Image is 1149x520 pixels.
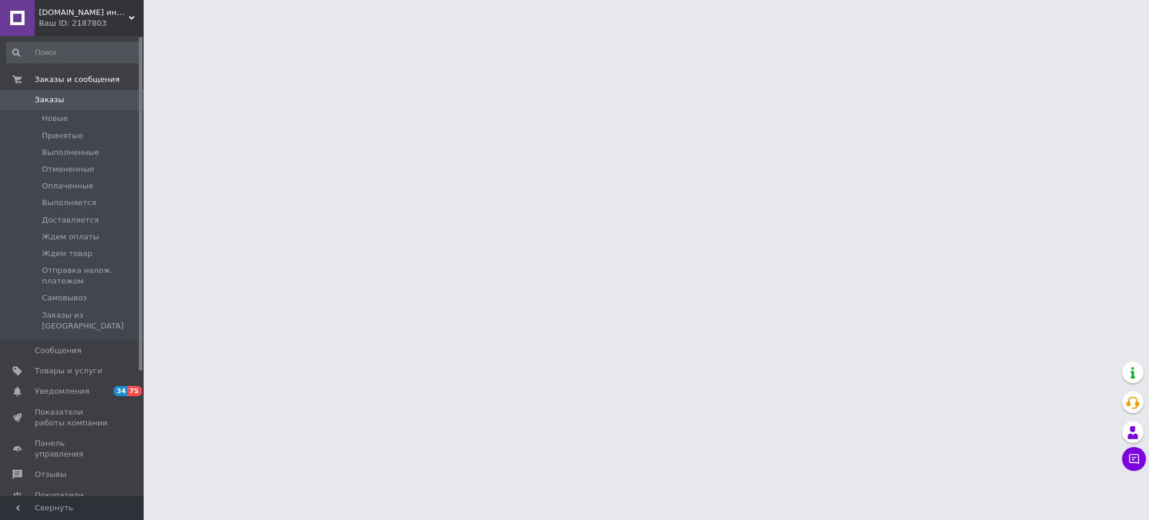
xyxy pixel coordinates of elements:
[42,293,87,303] span: Самовывоз
[114,386,127,396] span: 34
[42,265,140,287] span: Отправка налож. платежом
[1122,447,1146,471] button: Чат с покупателем
[35,366,102,376] span: Товары и услуги
[42,147,99,158] span: Выполненные
[42,130,83,141] span: Принятые
[42,113,68,124] span: Новые
[35,469,66,480] span: Отзывы
[42,232,99,242] span: Ждем оплаты
[42,181,93,191] span: Оплаченные
[35,345,81,356] span: Сообщения
[42,164,94,175] span: Отмененные
[35,490,84,501] span: Покупатели
[6,42,141,63] input: Поиск
[39,7,129,18] span: Yourun.com.ua интернет магазин
[35,74,120,85] span: Заказы и сообщения
[35,95,64,105] span: Заказы
[35,438,111,460] span: Панель управления
[39,18,144,29] div: Ваш ID: 2187803
[35,407,111,428] span: Показатели работы компании
[42,248,92,259] span: Ждем товар
[127,386,141,396] span: 75
[42,197,96,208] span: Выполняется
[42,310,140,332] span: Заказы из [GEOGRAPHIC_DATA]
[35,386,89,397] span: Уведомления
[42,215,99,226] span: Доставляется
